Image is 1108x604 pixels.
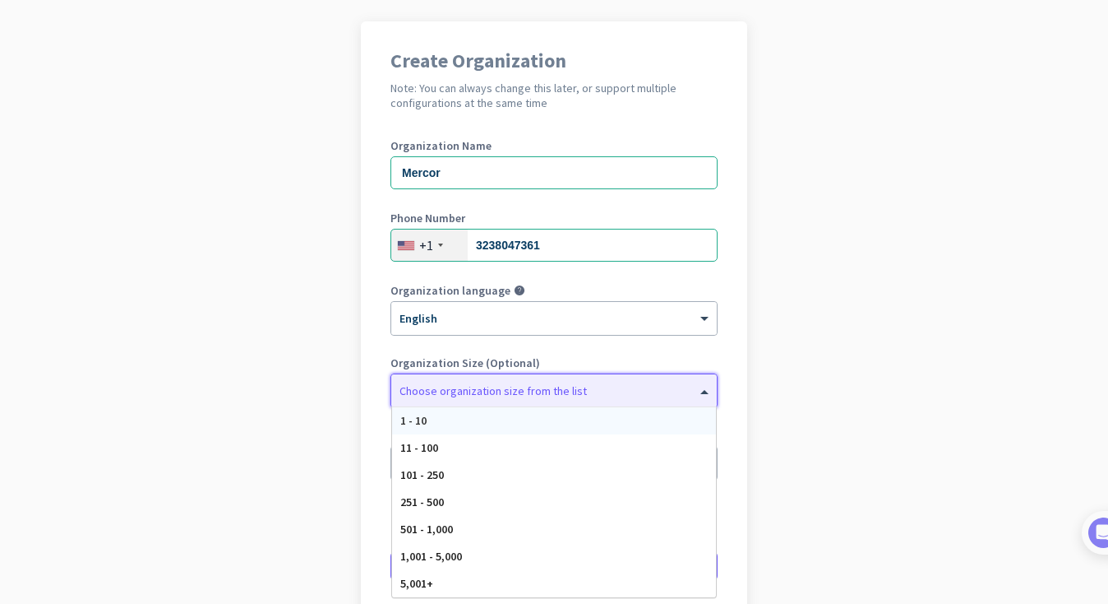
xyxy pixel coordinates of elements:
div: +1 [419,237,433,253]
span: 101 - 250 [400,467,444,482]
span: 1,001 - 5,000 [400,549,462,564]
label: Organization Name [390,140,718,151]
span: 5,001+ [400,576,433,591]
label: Organization Time Zone [390,430,718,441]
span: 1 - 10 [400,413,427,428]
button: Create Organization [390,551,718,581]
span: 251 - 500 [400,495,444,509]
input: 201-555-0123 [390,229,718,262]
h1: Create Organization [390,51,718,71]
span: 11 - 100 [400,440,438,455]
label: Phone Number [390,212,718,224]
input: What is the name of your organization? [390,156,718,189]
span: 501 - 1,000 [400,522,453,537]
h2: Note: You can always change this later, or support multiple configurations at the same time [390,81,718,110]
label: Organization language [390,285,510,296]
i: help [514,285,525,296]
div: Options List [392,407,716,597]
label: Organization Size (Optional) [390,357,718,369]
